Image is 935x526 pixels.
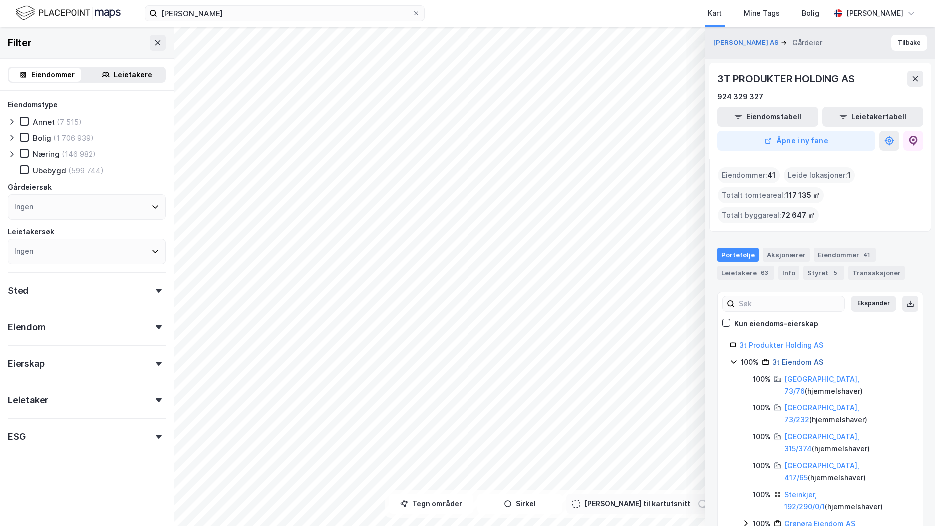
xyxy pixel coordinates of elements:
div: 100% [753,402,771,414]
div: 100% [753,373,771,385]
span: 117 135 ㎡ [785,189,820,201]
button: Eiendomstabell [717,107,818,127]
a: [GEOGRAPHIC_DATA], 315/374 [784,432,859,453]
img: logo.f888ab2527a4732fd821a326f86c7f29.svg [16,4,121,22]
div: ( hjemmelshaver ) [784,489,911,513]
div: [PERSON_NAME] til kartutsnitt [584,498,690,510]
a: [GEOGRAPHIC_DATA], 417/65 [784,461,859,482]
div: Leietakere [717,266,774,280]
div: Portefølje [717,248,759,262]
div: Sted [8,285,29,297]
div: 100% [741,356,759,368]
div: Filter [8,35,32,51]
button: Sirkel [477,494,562,514]
div: Eiendom [8,321,46,333]
div: ( hjemmelshaver ) [784,460,911,484]
div: Ingen [14,245,33,257]
a: Steinkjer, 192/290/0/1 [784,490,825,511]
div: Totalt byggareal : [718,207,819,223]
button: Tilbake [891,35,927,51]
a: 3t Produkter Holding AS [739,341,823,349]
div: 41 [861,250,872,260]
input: Søk på adresse, matrikkel, gårdeiere, leietakere eller personer [157,6,412,21]
div: Gårdeiersøk [8,181,52,193]
a: [GEOGRAPHIC_DATA], 73/76 [784,375,859,395]
div: 5 [830,268,840,278]
div: Leietakere [114,69,152,81]
div: Leietakersøk [8,226,54,238]
div: 3T PRODUKTER HOLDING AS [717,71,856,87]
div: Næring [33,149,60,159]
div: Gårdeier [792,37,822,49]
iframe: Chat Widget [885,478,935,526]
div: Kun eiendoms-eierskap [734,318,818,330]
div: Kontrollprogram for chat [885,478,935,526]
div: Ingen [14,201,33,213]
div: 100% [753,460,771,472]
div: Kart [708,7,722,19]
div: Styret [803,266,844,280]
span: 1 [847,169,851,181]
div: Leietaker [8,394,48,406]
div: 63 [759,268,770,278]
div: Annet [33,117,55,127]
button: [PERSON_NAME] AS [713,38,781,48]
div: 100% [753,489,771,501]
span: 41 [767,169,776,181]
div: Mine Tags [744,7,780,19]
div: 924 329 327 [717,91,763,103]
div: Eiendommer [31,69,75,81]
div: Bolig [33,133,51,143]
div: (599 744) [68,166,104,175]
div: 100% [753,431,771,443]
div: Info [778,266,799,280]
input: Søk [735,296,844,311]
div: ( hjemmelshaver ) [784,431,911,455]
button: Leietakertabell [822,107,923,127]
div: ( hjemmelshaver ) [784,373,911,397]
div: Eiendomstype [8,99,58,111]
div: Totalt tomteareal : [718,187,824,203]
div: Eiendommer [814,248,876,262]
div: Transaksjoner [848,266,905,280]
button: Ekspander [851,296,896,312]
div: Eierskap [8,358,44,370]
div: Eiendommer : [718,167,780,183]
div: (7 515) [57,117,82,127]
a: 3t Eiendom AS [772,358,823,366]
div: (1 706 939) [53,133,94,143]
div: (146 982) [62,149,96,159]
div: Leide lokasjoner : [784,167,855,183]
div: Bolig [802,7,819,19]
div: [PERSON_NAME] [846,7,903,19]
div: ( hjemmelshaver ) [784,402,911,426]
span: 72 647 ㎡ [781,209,815,221]
div: Aksjonærer [763,248,810,262]
div: Ubebygd [33,166,66,175]
div: ESG [8,431,25,443]
a: [GEOGRAPHIC_DATA], 73/232 [784,403,859,424]
button: Tegn områder [389,494,473,514]
button: Åpne i ny fane [717,131,875,151]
